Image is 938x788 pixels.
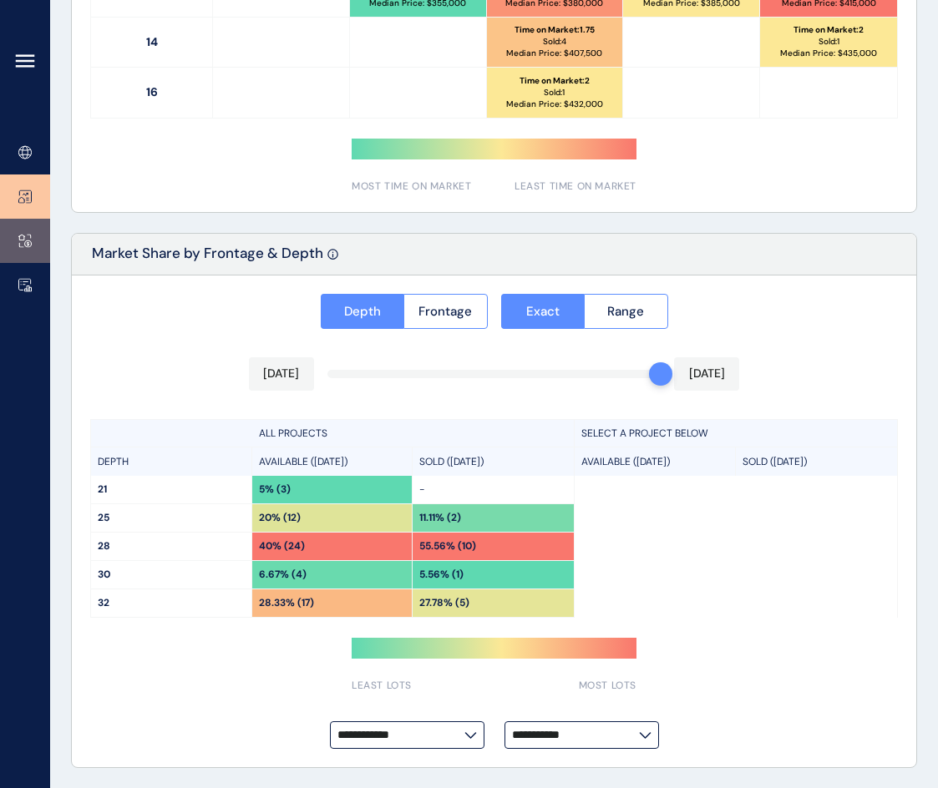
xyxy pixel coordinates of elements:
p: SOLD ([DATE]) [419,455,484,469]
p: [DATE] [689,366,725,382]
p: 20% (12) [259,511,301,525]
p: 14 [91,18,213,67]
p: Median Price: $ 435,000 [780,48,877,59]
p: Time on Market : 2 [520,75,590,87]
span: MOST LOTS [579,679,636,693]
p: 5.56% (1) [419,568,464,582]
p: 28 [98,539,245,553]
button: Depth [321,294,404,329]
span: Exact [526,303,560,320]
p: ALL PROJECTS [259,427,327,441]
span: Frontage [418,303,472,320]
span: LEAST TIME ON MARKET [515,179,636,194]
p: Sold: 4 [543,36,566,48]
span: MOST TIME ON MARKET [352,179,471,194]
p: 40% (24) [259,539,305,553]
p: 55.56% (10) [419,539,476,553]
p: Sold: 1 [544,87,565,98]
p: 6.67% (4) [259,568,307,582]
p: 16 [91,68,213,118]
p: Time on Market : 1.75 [515,24,595,36]
p: 32 [98,596,245,610]
p: AVAILABLE ([DATE]) [581,455,670,469]
p: 21 [98,482,245,497]
p: SOLD ([DATE]) [743,455,807,469]
span: Range [607,303,644,320]
p: AVAILABLE ([DATE]) [259,455,347,469]
p: Time on Market : 2 [793,24,864,36]
p: [DATE] [263,366,299,382]
span: Depth [344,303,381,320]
span: LEAST LOTS [352,679,412,693]
p: 27.78% (5) [419,596,469,610]
button: Frontage [403,294,488,329]
p: Median Price: $ 407,500 [506,48,602,59]
p: Sold: 1 [819,36,839,48]
p: 25 [98,511,245,525]
p: Market Share by Frontage & Depth [92,244,323,275]
p: 28.33% (17) [259,596,314,610]
p: - [419,482,567,497]
p: DEPTH [98,455,129,469]
button: Range [584,294,668,329]
p: 11.11% (2) [419,511,461,525]
p: 5% (3) [259,482,291,497]
button: Exact [501,294,585,329]
p: 30 [98,568,245,582]
p: SELECT A PROJECT BELOW [581,427,708,441]
p: Median Price: $ 432,000 [506,98,603,110]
